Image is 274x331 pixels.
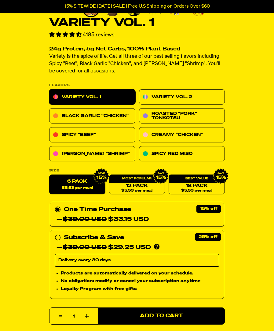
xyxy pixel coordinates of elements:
[169,175,225,194] a: 18 Pack$5.53 per meal
[109,175,165,194] a: 12 Pack$5.53 per meal
[93,168,109,184] img: IMG_9632.png
[153,168,169,184] img: IMG_9632.png
[213,168,229,184] img: IMG_9632.png
[63,216,107,222] del: $39.00 USD
[121,189,152,193] span: $5.53 per meal
[83,32,115,38] span: 4185 reviews
[49,169,225,172] label: Size
[63,244,107,250] del: $39.00 USD
[55,254,219,267] select: Subscribe & Save —$39.00 USD$29.25 USD Products are automatically delivered on your schedule. No ...
[49,175,105,194] label: 6 Pack
[98,307,225,325] button: Add to Cart
[62,186,93,190] span: $5.53 per meal
[55,204,219,224] div: One Time Purchase
[139,89,225,105] a: Variety Vol. 2
[49,46,225,52] h2: 24g Protein, 5g Net Carbs, 100% Plant Based
[49,32,83,38] span: 4.55 stars
[49,89,135,105] a: Variety Vol. 1
[61,270,219,276] li: Products are automatically delivered on your schedule.
[64,233,124,242] div: Subscribe & Save
[140,313,183,318] span: Add to Cart
[139,108,225,123] a: Roasted "Pork" Tonkotsu
[49,127,135,142] a: Spicy "Beef"
[49,146,135,161] a: [PERSON_NAME] "Shrimp"
[49,17,225,29] h1: Variety Vol. 1
[53,308,94,325] input: quantity
[181,189,212,193] span: $5.53 per meal
[139,146,225,161] a: Spicy Red Miso
[61,285,219,292] li: Loyalty Program with free gifts
[57,214,149,224] div: — $33.15 USD
[64,4,210,9] p: 15% SITEWIDE [DATE] SALE | Free U.S Shipping on Orders Over $60
[49,108,135,123] a: Black Garlic "Chicken"
[57,242,151,252] div: — $29.25 USD
[49,53,225,75] p: Variety is the spice of life. Get all three of our best selling flavors including Spicy "Beef", B...
[49,83,225,87] p: Flavors
[61,278,219,284] li: No obligation: modify or cancel your subscription anytime
[139,127,225,142] a: Creamy "Chicken"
